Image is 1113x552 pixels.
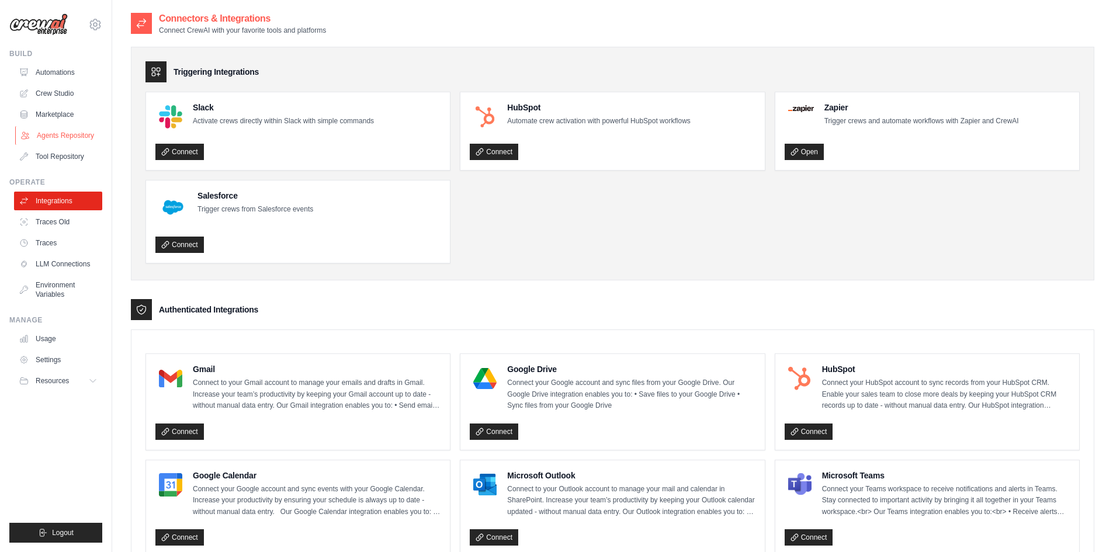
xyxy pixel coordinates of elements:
[14,372,102,390] button: Resources
[193,377,441,412] p: Connect to your Gmail account to manage your emails and drafts in Gmail. Increase your team’s pro...
[14,213,102,231] a: Traces Old
[155,144,204,160] a: Connect
[14,350,102,369] a: Settings
[785,144,824,160] a: Open
[159,367,182,390] img: Gmail Logo
[9,49,102,58] div: Build
[507,116,690,127] p: Automate crew activation with powerful HubSpot workflows
[14,234,102,252] a: Traces
[822,484,1070,518] p: Connect your Teams workspace to receive notifications and alerts in Teams. Stay connected to impo...
[159,473,182,497] img: Google Calendar Logo
[155,423,204,440] a: Connect
[193,363,441,375] h4: Gmail
[822,377,1070,412] p: Connect your HubSpot account to sync records from your HubSpot CRM. Enable your sales team to clo...
[14,255,102,273] a: LLM Connections
[822,470,1070,481] h4: Microsoft Teams
[507,470,755,481] h4: Microsoft Outlook
[193,470,441,481] h4: Google Calendar
[470,144,518,160] a: Connect
[788,367,812,390] img: HubSpot Logo
[14,147,102,166] a: Tool Repository
[473,473,497,497] img: Microsoft Outlook Logo
[14,192,102,210] a: Integrations
[9,315,102,325] div: Manage
[785,423,833,440] a: Connect
[36,376,69,386] span: Resources
[14,105,102,124] a: Marketplace
[197,204,313,216] p: Trigger crews from Salesforce events
[9,13,68,36] img: Logo
[785,529,833,546] a: Connect
[159,12,326,26] h2: Connectors & Integrations
[14,63,102,82] a: Automations
[14,329,102,348] a: Usage
[822,363,1070,375] h4: HubSpot
[159,105,182,129] img: Slack Logo
[155,237,204,253] a: Connect
[15,126,103,145] a: Agents Repository
[14,276,102,304] a: Environment Variables
[507,363,755,375] h4: Google Drive
[159,304,258,315] h3: Authenticated Integrations
[197,190,313,202] h4: Salesforce
[507,377,755,412] p: Connect your Google account and sync files from your Google Drive. Our Google Drive integration e...
[473,367,497,390] img: Google Drive Logo
[159,26,326,35] p: Connect CrewAI with your favorite tools and platforms
[193,116,374,127] p: Activate crews directly within Slack with simple commands
[174,66,259,78] h3: Triggering Integrations
[9,523,102,543] button: Logout
[159,193,187,221] img: Salesforce Logo
[52,528,74,537] span: Logout
[470,423,518,440] a: Connect
[9,178,102,187] div: Operate
[14,84,102,103] a: Crew Studio
[193,102,374,113] h4: Slack
[788,473,812,497] img: Microsoft Teams Logo
[788,105,814,112] img: Zapier Logo
[507,484,755,518] p: Connect to your Outlook account to manage your mail and calendar in SharePoint. Increase your tea...
[193,484,441,518] p: Connect your Google account and sync events with your Google Calendar. Increase your productivity...
[507,102,690,113] h4: HubSpot
[824,102,1019,113] h4: Zapier
[470,529,518,546] a: Connect
[824,116,1019,127] p: Trigger crews and automate workflows with Zapier and CrewAI
[473,105,497,129] img: HubSpot Logo
[155,529,204,546] a: Connect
